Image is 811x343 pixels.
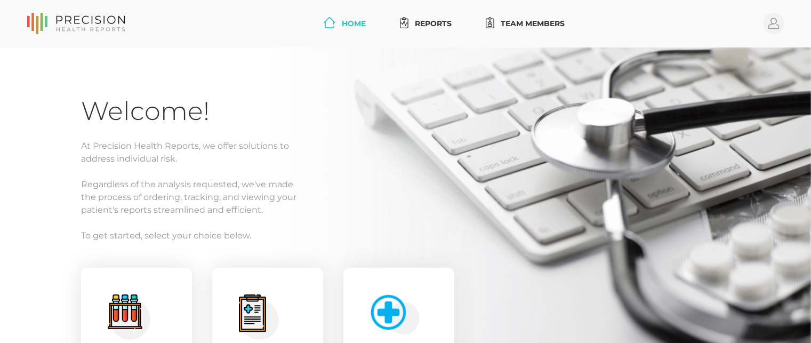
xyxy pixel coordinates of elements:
[481,14,569,34] a: Team Members
[81,178,730,217] p: Regardless of the analysis requested, we've made the process of ordering, tracking, and viewing y...
[81,95,730,127] h1: Welcome!
[319,14,370,34] a: Home
[365,290,420,335] img: client-resource.c5a3b187.png
[396,14,456,34] a: Reports
[81,140,730,165] p: At Precision Health Reports, we offer solutions to address individual risk.
[81,229,730,242] p: To get started, select your choice below.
